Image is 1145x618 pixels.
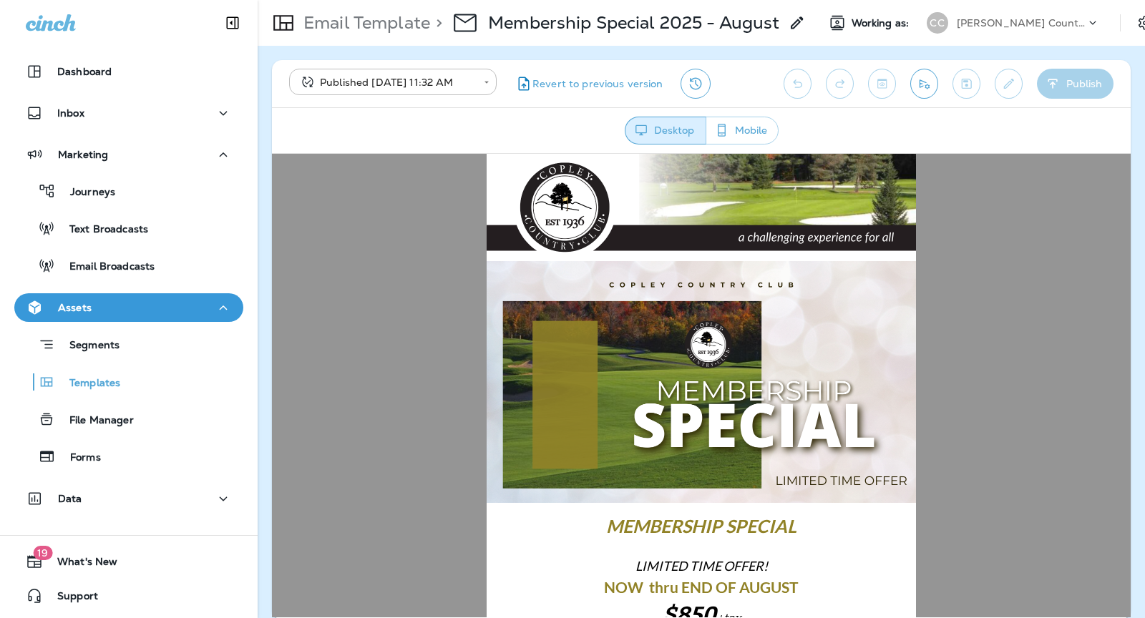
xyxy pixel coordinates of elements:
span: Working as: [852,17,912,29]
button: Inbox [14,99,243,127]
p: Marketing [58,149,108,160]
button: Segments [14,329,243,360]
button: Assets [14,293,243,322]
button: Marketing [14,140,243,169]
span: What's New [43,556,117,573]
span: Revert to previous version [532,77,663,91]
p: > [430,12,442,34]
span: 19 [33,546,52,560]
strong: MEMBERSHIP SPECIAL [334,361,525,383]
p: Text Broadcasts [55,223,148,237]
p: [PERSON_NAME] Country Club [957,17,1086,29]
button: Journeys [14,176,243,206]
p: Journeys [56,186,115,200]
img: Copley-CC---Membership-Special----blog-2.png [215,107,644,349]
button: Dashboard [14,57,243,86]
button: File Manager [14,404,243,434]
p: Membership Special 2025 - August [488,12,779,34]
div: Published [DATE] 11:32 AM [299,75,474,89]
p: Data [58,493,82,504]
button: View Changelog [681,69,711,99]
p: Forms [56,451,101,465]
p: Assets [58,302,92,313]
button: 19What's New [14,547,243,576]
button: Revert to previous version [508,69,669,99]
p: Segments [55,339,120,353]
em: $850 [391,448,444,474]
button: Templates [14,367,243,397]
p: Templates [55,377,120,391]
strong: NOW thru END OF AUGUST [332,424,527,442]
button: Desktop [625,117,706,144]
button: Support [14,582,243,610]
button: Email Broadcasts [14,250,243,280]
p: Email Template [298,12,430,34]
button: Forms [14,441,243,471]
span: Support [43,590,98,607]
button: Mobile [706,117,779,144]
p: Email Broadcasts [55,260,155,274]
button: Collapse Sidebar [213,9,253,37]
div: CC [927,12,948,34]
p: File Manager [55,414,134,428]
button: Text Broadcasts [14,213,243,243]
span: LIMITED TIME OFFER! [364,404,496,420]
button: Data [14,484,243,513]
button: Send test email [910,69,938,99]
p: Inbox [57,107,84,119]
em: +tax [444,457,469,472]
p: Dashboard [57,66,112,77]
